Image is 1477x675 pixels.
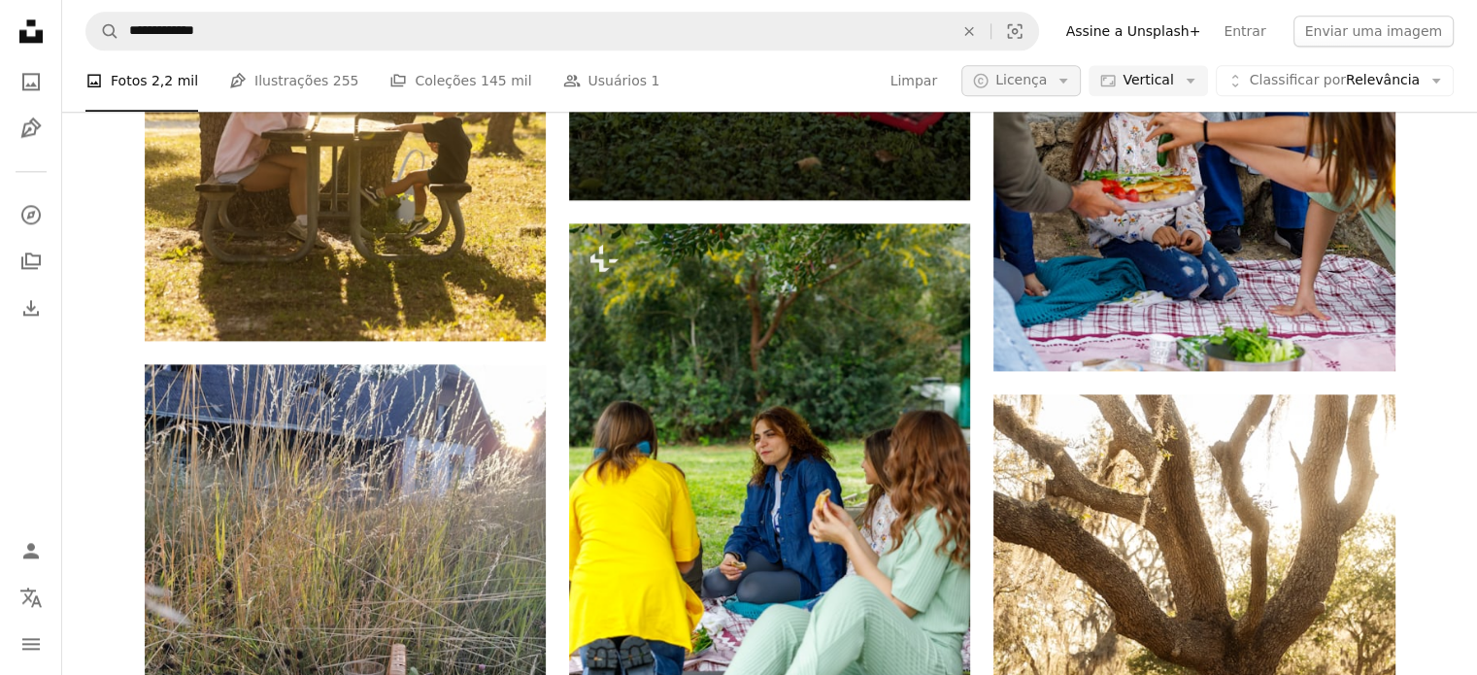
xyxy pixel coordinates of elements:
a: Coleções 145 mil [389,51,531,113]
a: Ilustrações 255 [229,51,358,113]
a: um grupo de mulheres sentadas em cima de um campo [569,515,970,532]
span: Relevância [1250,72,1420,91]
a: Ilustrações [12,109,50,148]
a: Fotos [12,62,50,101]
button: Classificar porRelevância [1216,66,1454,97]
button: Enviar uma imagem [1293,16,1454,47]
a: Coleções [12,242,50,281]
button: Pesquise na Unsplash [86,13,119,50]
a: Início — Unsplash [12,12,50,54]
span: 145 mil [481,71,532,92]
button: Menu [12,624,50,663]
a: Histórico de downloads [12,288,50,327]
span: 255 [333,71,359,92]
span: Vertical [1123,72,1173,91]
button: Limpar [948,13,990,50]
a: Assine a Unsplash+ [1055,16,1213,47]
button: Limpar [890,66,939,97]
span: Classificar por [1250,73,1346,88]
button: Vertical [1089,66,1207,97]
span: 1 [651,71,659,92]
button: Idioma [12,578,50,617]
form: Pesquise conteúdo visual em todo o site [85,12,1039,51]
button: Pesquisa visual [991,13,1038,50]
button: Licença [961,66,1081,97]
span: Licença [995,73,1047,88]
a: Explorar [12,195,50,234]
a: uma cesta de frutas e uma taça de vinho em um campo [145,623,546,640]
a: Usuários 1 [563,51,660,113]
a: Entrar / Cadastrar-se [12,531,50,570]
a: Entrar [1212,16,1277,47]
